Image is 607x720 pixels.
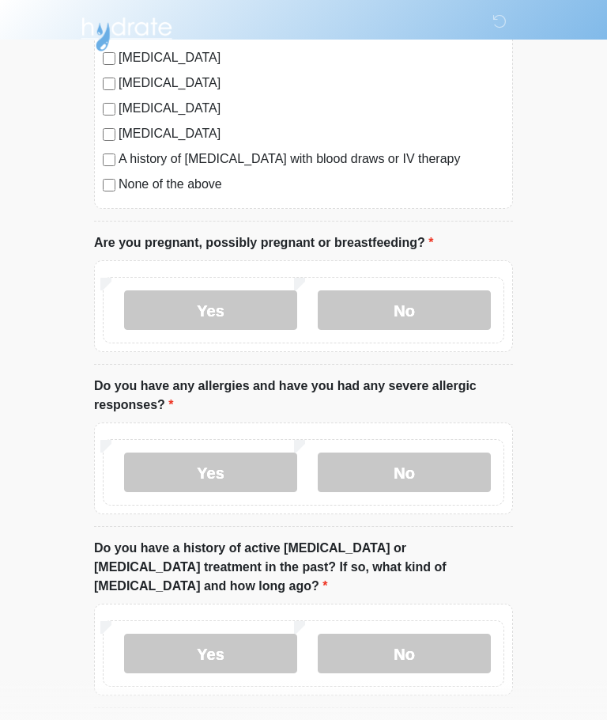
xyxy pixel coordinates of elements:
input: [MEDICAL_DATA] [103,103,115,116]
label: [MEDICAL_DATA] [119,74,504,93]
input: A history of [MEDICAL_DATA] with blood draws or IV therapy [103,153,115,166]
label: Yes [124,290,297,330]
label: A history of [MEDICAL_DATA] with blood draws or IV therapy [119,150,504,169]
label: No [318,453,491,492]
label: No [318,290,491,330]
label: Do you have a history of active [MEDICAL_DATA] or [MEDICAL_DATA] treatment in the past? If so, wh... [94,539,513,596]
input: [MEDICAL_DATA] [103,78,115,90]
label: [MEDICAL_DATA] [119,124,504,143]
label: Yes [124,634,297,673]
label: [MEDICAL_DATA] [119,99,504,118]
label: Yes [124,453,297,492]
input: None of the above [103,179,115,191]
input: [MEDICAL_DATA] [103,128,115,141]
label: Are you pregnant, possibly pregnant or breastfeeding? [94,233,433,252]
img: Hydrate IV Bar - Arcadia Logo [78,12,175,52]
label: No [318,634,491,673]
label: Do you have any allergies and have you had any severe allergic responses? [94,377,513,415]
label: None of the above [119,175,504,194]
